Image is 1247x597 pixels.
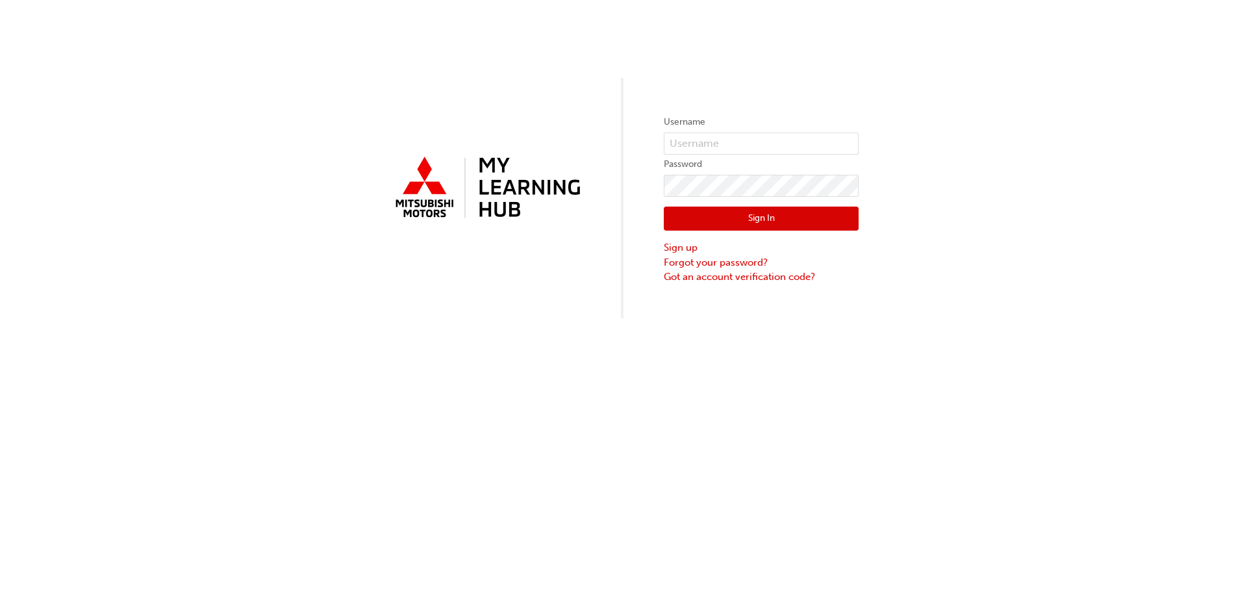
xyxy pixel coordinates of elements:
a: Forgot your password? [664,255,859,270]
a: Got an account verification code? [664,270,859,285]
img: mmal [388,151,583,225]
button: Sign In [664,207,859,231]
label: Password [664,157,859,172]
input: Username [664,133,859,155]
a: Sign up [664,240,859,255]
label: Username [664,114,859,130]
